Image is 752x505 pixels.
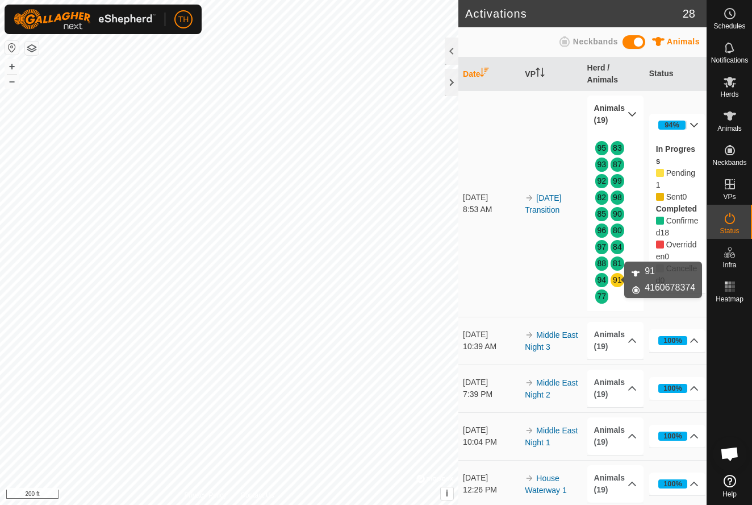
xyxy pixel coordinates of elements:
img: arrow [525,378,534,387]
i: 0 Cancelled [656,264,664,272]
label: Completed [656,204,697,213]
h2: Activations [465,7,683,20]
a: 90 [613,209,622,218]
span: i [446,489,448,498]
a: 92 [598,176,607,185]
span: Neckbands [712,159,746,166]
div: [DATE] [463,424,520,436]
a: 83 [613,143,622,152]
a: Middle East Night 1 [525,426,578,447]
i: 0 Overridden [656,241,664,249]
a: 97 [598,242,607,251]
div: 100% [663,478,682,489]
p-accordion-content: Animals (19) [587,133,644,312]
p-accordion-header: 100% [649,425,706,448]
p-sorticon: Activate to sort [480,69,489,78]
p-sorticon: Activate to sort [536,69,545,78]
div: 10:04 PM [463,436,520,448]
th: Date [458,57,520,91]
div: [DATE] [463,329,520,341]
i: 1 Pending 83217, [656,169,664,177]
div: [DATE] [463,376,520,388]
a: 96 [598,226,607,235]
a: Middle East Night 2 [525,378,578,399]
span: Sent [683,192,687,201]
a: [DATE] Transition [525,193,561,214]
span: TH [178,14,189,26]
div: [DATE] [463,472,520,484]
span: Confirmed [661,228,670,237]
a: 91 [613,275,622,284]
div: 7:39 PM [463,388,520,400]
img: arrow [525,474,534,483]
span: Schedules [713,23,745,30]
span: Pending [666,192,683,201]
a: 94 [598,275,607,284]
p-accordion-header: Animals (19) [587,370,644,407]
span: Heatmap [716,296,743,303]
button: – [5,74,19,88]
span: Overridden [665,252,669,261]
label: In Progress [656,144,695,165]
span: VPs [723,193,736,200]
div: 100% [663,383,682,394]
a: House Waterway 1 [525,474,566,495]
a: 81 [613,259,622,268]
p-accordion-header: 100% [649,377,706,400]
a: 80 [613,226,622,235]
div: 8:53 AM [463,204,520,216]
span: Help [722,491,737,498]
th: Status [645,57,707,91]
div: 100% [663,335,682,346]
p-accordion-header: Animals (19) [587,322,644,359]
a: 87 [613,160,622,169]
img: arrow [525,330,534,340]
th: VP [520,57,582,91]
div: [DATE] [463,192,520,204]
div: 100% [658,432,688,441]
img: Gallagher Logo [14,9,156,30]
button: Reset Map [5,41,19,55]
div: 10:39 AM [463,341,520,353]
a: 98 [613,193,622,202]
p-accordion-header: Animals (19) [587,417,644,455]
span: Notifications [711,57,748,64]
span: Cancelled [656,264,697,285]
span: Herds [720,91,738,98]
div: Open chat [713,437,747,471]
div: 94% [665,119,679,130]
p-accordion-header: Animals (19) [587,465,644,503]
button: + [5,60,19,73]
i: 18 Confirmed 83161, 83153, 83157, 83152, 83164, 83167, 83154, 83165, 83163, 83159, 83168, 83158, ... [656,217,664,225]
span: Neckbands [573,37,618,46]
a: Middle East Night 3 [525,330,578,351]
a: 85 [598,209,607,218]
p-accordion-header: 100% [649,329,706,352]
a: 99 [613,176,622,185]
a: 77 [598,292,607,301]
th: Herd / Animals [583,57,645,91]
div: 94% [658,121,688,130]
i: 0 Sent [656,193,664,201]
span: Animals [667,37,700,46]
a: 88 [598,259,607,268]
span: Overridden [656,240,697,261]
span: Pending [656,180,661,189]
span: 28 [683,5,695,22]
a: 82 [598,193,607,202]
span: Infra [722,262,736,268]
span: Pending [666,168,695,177]
p-accordion-header: 100% [649,473,706,495]
button: Map Layers [25,42,39,55]
img: arrow [525,193,534,202]
div: 12:26 PM [463,484,520,496]
a: 84 [613,242,622,251]
img: arrow [525,426,534,435]
div: 100% [658,384,688,393]
div: 100% [658,336,688,345]
a: 95 [598,143,607,152]
p-accordion-header: Animals (19) [587,96,644,133]
p-accordion-header: 94% [649,114,706,136]
span: Status [720,227,739,234]
span: Cancelled [661,276,665,285]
